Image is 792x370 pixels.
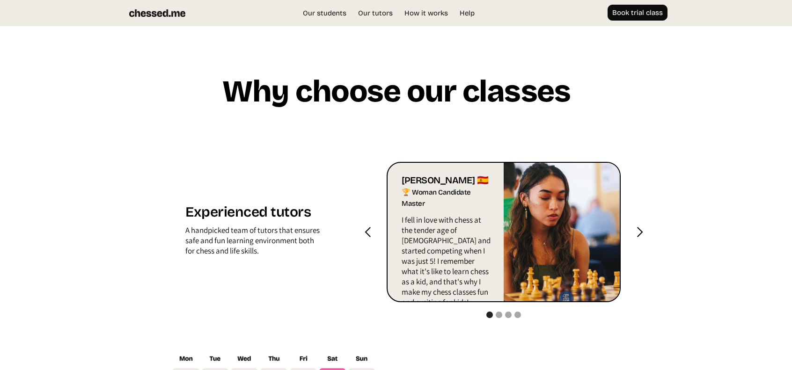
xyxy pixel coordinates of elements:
a: Book trial class [608,5,667,21]
div: A handpicked team of tutors that ensures safe and fun learning environment both for chess and lif... [185,225,320,261]
a: Help [455,8,479,18]
div: Show slide 4 of 4 [514,312,521,318]
a: How it works [400,8,453,18]
div: 🏆 Woman Candidate Master [402,187,492,210]
a: Our tutors [353,8,397,18]
h1: Why choose our classes [222,75,570,115]
div: carousel [387,162,621,302]
div: 1 of 4 [387,162,621,302]
div: Show slide 2 of 4 [496,312,502,318]
div: previous slide [349,162,387,302]
a: Our students [298,8,351,18]
h1: Experienced tutors [185,203,320,225]
div: next slide [621,162,658,302]
div: Show slide 3 of 4 [505,312,512,318]
div: Show slide 1 of 4 [486,312,493,318]
p: I fell in love with chess at the tender age of [DEMOGRAPHIC_DATA] and started competing when I wa... [402,215,492,312]
div: [PERSON_NAME] 🇪🇸 [402,174,492,187]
